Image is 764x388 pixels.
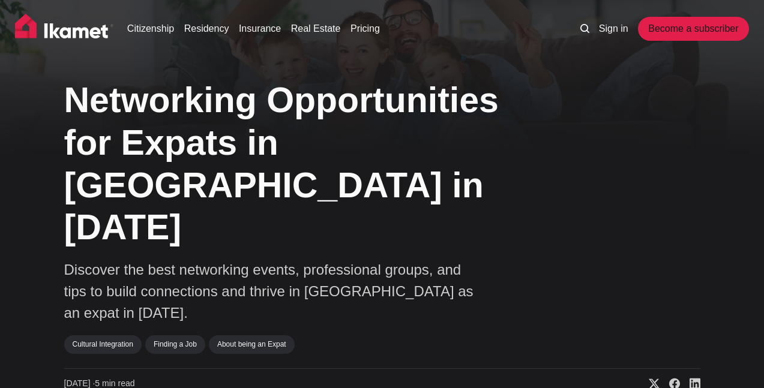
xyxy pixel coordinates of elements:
a: Sign in [599,22,628,36]
a: Residency [184,22,229,36]
a: Cultural Integration [64,335,142,353]
a: Real Estate [291,22,341,36]
a: About being an Expat [209,335,295,353]
a: Pricing [350,22,380,36]
img: Ikamet home [15,14,113,44]
a: Finding a Job [145,335,205,353]
a: Citizenship [127,22,174,36]
span: [DATE] ∙ [64,378,95,388]
h1: Networking Opportunities for Expats in [GEOGRAPHIC_DATA] in [DATE] [64,79,544,249]
a: Become a subscriber [638,17,748,41]
a: Insurance [239,22,281,36]
p: Discover the best networking events, professional groups, and tips to build connections and thriv... [64,259,484,324]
